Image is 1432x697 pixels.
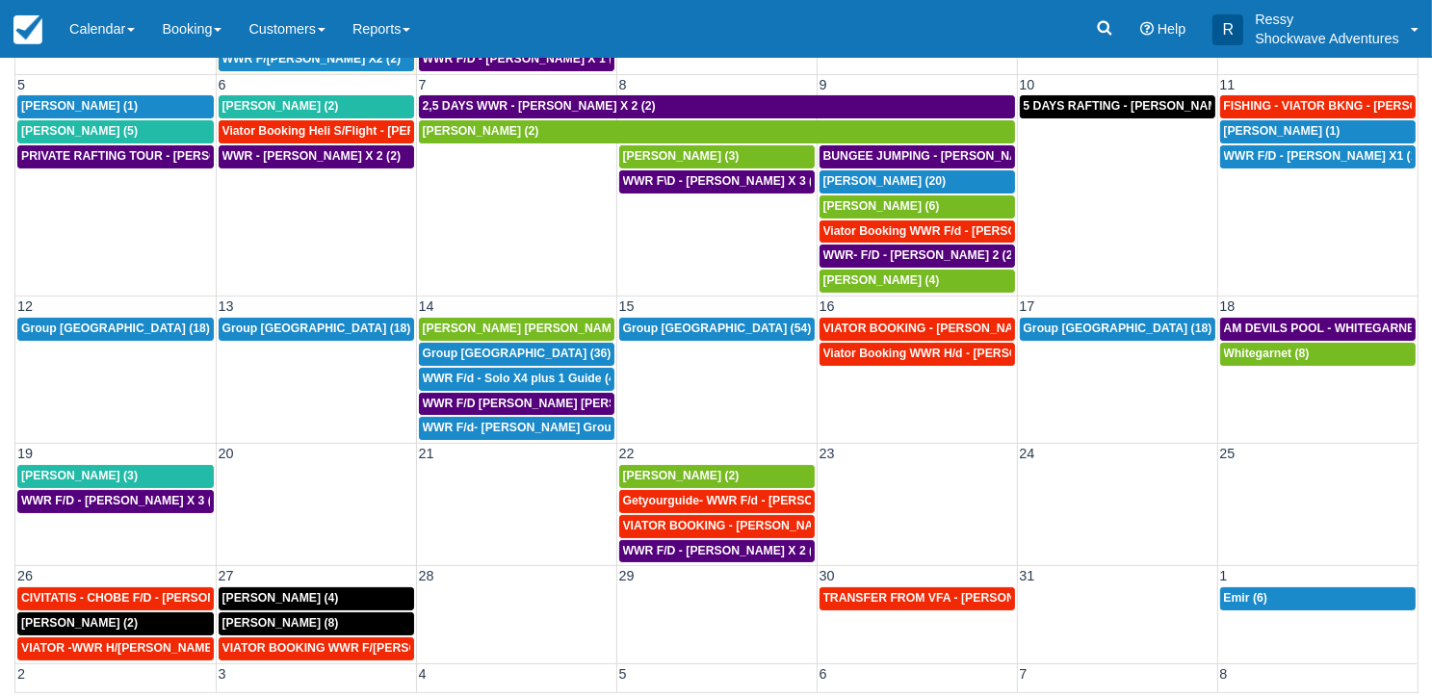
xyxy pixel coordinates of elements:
[417,666,429,682] span: 4
[820,195,1015,219] a: [PERSON_NAME] (6)
[222,149,402,163] span: WWR - [PERSON_NAME] X 2 (2)
[623,174,824,188] span: WWR F\D - [PERSON_NAME] X 3 (3)
[222,591,339,605] span: [PERSON_NAME] (4)
[1024,99,1268,113] span: 5 DAYS RAFTING - [PERSON_NAME] X 2 (4)
[423,99,656,113] span: 2,5 DAYS WWR - [PERSON_NAME] X 2 (2)
[823,174,947,188] span: [PERSON_NAME] (20)
[818,298,837,314] span: 16
[823,273,940,287] span: [PERSON_NAME] (4)
[1018,77,1037,92] span: 10
[619,170,815,194] a: WWR F\D - [PERSON_NAME] X 3 (3)
[15,298,35,314] span: 12
[619,515,815,538] a: VIATOR BOOKING - [PERSON_NAME] X2 (2)
[17,145,214,168] a: PRIVATE RAFTING TOUR - [PERSON_NAME] X 5 (5)
[17,318,214,341] a: Group [GEOGRAPHIC_DATA] (18)
[1140,22,1154,36] i: Help
[21,322,210,335] span: Group [GEOGRAPHIC_DATA] (18)
[1018,446,1037,461] span: 24
[820,220,1015,244] a: Viator Booking WWR F/d - [PERSON_NAME] [PERSON_NAME] X2 (2)
[419,318,614,341] a: [PERSON_NAME] [PERSON_NAME] (2)
[423,372,620,385] span: WWR F/d - Solo X4 plus 1 Guide (4)
[617,298,637,314] span: 15
[617,666,629,682] span: 5
[219,95,414,118] a: [PERSON_NAME] (2)
[1018,298,1037,314] span: 17
[222,52,402,65] span: WWR F/[PERSON_NAME] X2 (2)
[219,318,414,341] a: Group [GEOGRAPHIC_DATA] (18)
[15,77,27,92] span: 5
[419,368,614,391] a: WWR F/d - Solo X4 plus 1 Guide (4)
[423,322,641,335] span: [PERSON_NAME] [PERSON_NAME] (2)
[1218,568,1230,583] span: 1
[13,15,42,44] img: checkfront-main-nav-mini-logo.png
[419,343,614,366] a: Group [GEOGRAPHIC_DATA] (36)
[417,298,436,314] span: 14
[1220,343,1417,366] a: Whitegarnet (8)
[823,347,1111,360] span: Viator Booking WWR H/d - [PERSON_NAME] X 4 (4)
[619,465,815,488] a: [PERSON_NAME] (2)
[419,393,614,416] a: WWR F/D [PERSON_NAME] [PERSON_NAME] GROVVE X2 (1)
[1018,666,1029,682] span: 7
[217,77,228,92] span: 6
[222,641,508,655] span: VIATOR BOOKING WWR F/[PERSON_NAME] X1 (1)
[17,587,214,610] a: CIVITATIS - CHOBE F/D - [PERSON_NAME] X 1 (1)
[21,494,222,507] span: WWR F/D - [PERSON_NAME] X 3 (3)
[423,124,539,138] span: [PERSON_NAME] (2)
[21,99,138,113] span: [PERSON_NAME] (1)
[17,95,214,118] a: [PERSON_NAME] (1)
[217,446,236,461] span: 20
[820,245,1015,268] a: WWR- F/D - [PERSON_NAME] 2 (2)
[17,612,214,635] a: [PERSON_NAME] (2)
[17,490,214,513] a: WWR F/D - [PERSON_NAME] X 3 (3)
[623,519,871,532] span: VIATOR BOOKING - [PERSON_NAME] X2 (2)
[1018,568,1037,583] span: 31
[217,568,236,583] span: 27
[617,568,637,583] span: 29
[820,170,1015,194] a: [PERSON_NAME] (20)
[818,446,837,461] span: 23
[21,616,138,630] span: [PERSON_NAME] (2)
[15,446,35,461] span: 19
[1220,587,1417,610] a: Emir (6)
[419,48,614,71] a: WWR F/D - [PERSON_NAME] X 1 (1)
[823,322,1075,335] span: VIATOR BOOKING - [PERSON_NAME] X 4 (4)
[423,52,624,65] span: WWR F/D - [PERSON_NAME] X 1 (1)
[219,587,414,610] a: [PERSON_NAME] (4)
[617,446,637,461] span: 22
[1255,10,1399,29] p: Ressy
[1218,446,1237,461] span: 25
[21,641,244,655] span: VIATOR -WWR H/[PERSON_NAME] 2 (2)
[619,318,815,341] a: Group [GEOGRAPHIC_DATA] (54)
[219,48,414,71] a: WWR F/[PERSON_NAME] X2 (2)
[623,494,896,507] span: Getyourguide- WWR F/d - [PERSON_NAME] 2 (2)
[1224,591,1268,605] span: Emir (6)
[1220,120,1417,143] a: [PERSON_NAME] (1)
[1224,124,1341,138] span: [PERSON_NAME] (1)
[219,145,414,168] a: WWR - [PERSON_NAME] X 2 (2)
[617,77,629,92] span: 8
[17,637,214,660] a: VIATOR -WWR H/[PERSON_NAME] 2 (2)
[1020,95,1215,118] a: 5 DAYS RAFTING - [PERSON_NAME] X 2 (4)
[1218,77,1237,92] span: 11
[1212,14,1243,45] div: R
[419,120,1015,143] a: [PERSON_NAME] (2)
[619,540,815,563] a: WWR F/D - [PERSON_NAME] X 2 (2)
[417,77,429,92] span: 7
[820,343,1015,366] a: Viator Booking WWR H/d - [PERSON_NAME] X 4 (4)
[419,95,1015,118] a: 2,5 DAYS WWR - [PERSON_NAME] X 2 (2)
[15,568,35,583] span: 26
[1218,298,1237,314] span: 18
[17,120,214,143] a: [PERSON_NAME] (5)
[820,145,1015,168] a: BUNGEE JUMPING - [PERSON_NAME] 2 (2)
[222,616,339,630] span: [PERSON_NAME] (8)
[619,145,815,168] a: [PERSON_NAME] (3)
[1158,21,1186,37] span: Help
[423,347,612,360] span: Group [GEOGRAPHIC_DATA] (36)
[222,124,526,138] span: Viator Booking Heli S/Flight - [PERSON_NAME] X 1 (1)
[419,417,614,440] a: WWR F/d- [PERSON_NAME] Group X 30 (30)
[423,397,769,410] span: WWR F/D [PERSON_NAME] [PERSON_NAME] GROVVE X2 (1)
[1224,149,1421,163] span: WWR F/D - [PERSON_NAME] X1 (1)
[823,591,1195,605] span: TRANSFER FROM VFA - [PERSON_NAME] X 7 adults + 2 adults (9)
[623,322,812,335] span: Group [GEOGRAPHIC_DATA] (54)
[21,149,310,163] span: PRIVATE RAFTING TOUR - [PERSON_NAME] X 5 (5)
